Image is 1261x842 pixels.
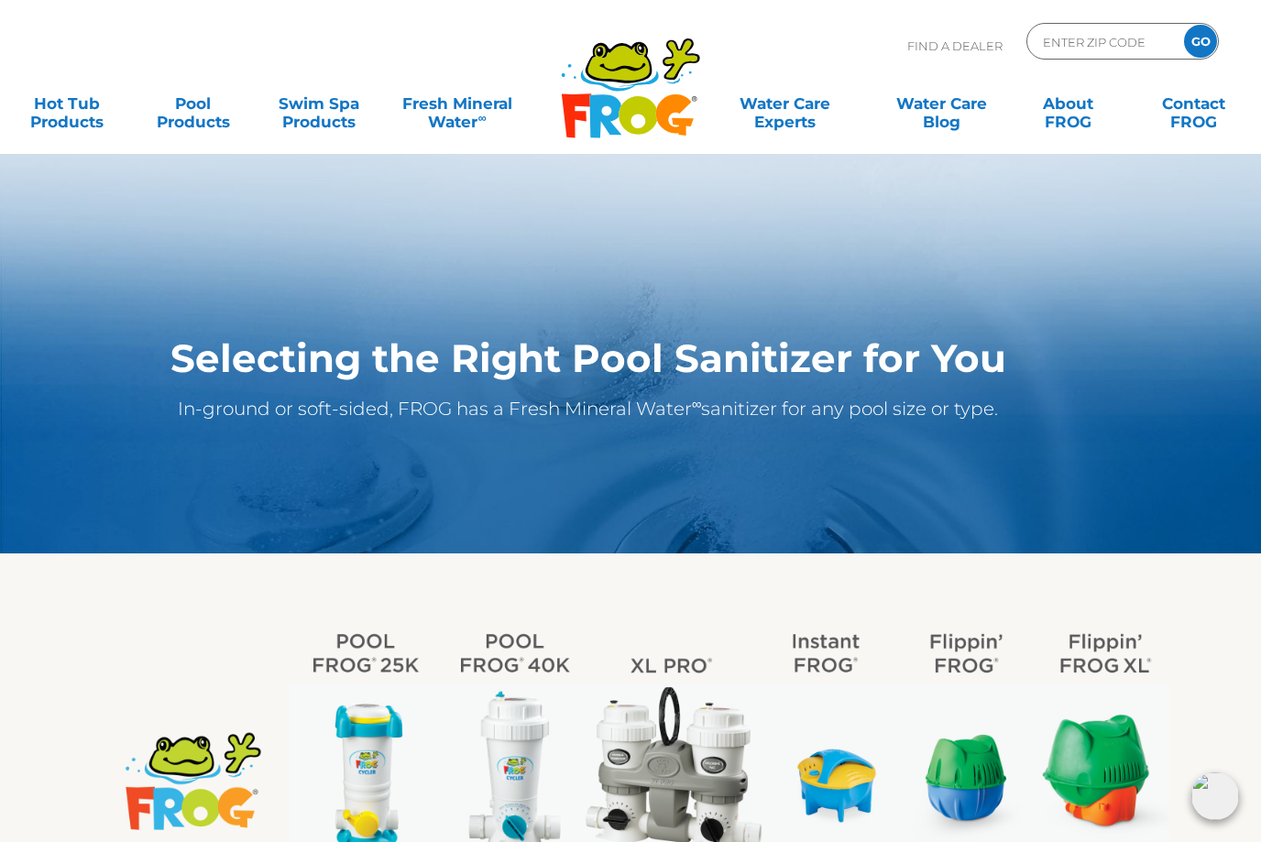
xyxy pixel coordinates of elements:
[692,395,702,412] sup: ∞
[1145,85,1243,122] a: ContactFROG
[270,85,368,122] a: Swim SpaProducts
[144,85,242,122] a: PoolProducts
[907,23,1003,69] p: Find A Dealer
[1191,772,1239,820] img: openIcon
[18,85,116,122] a: Hot TubProducts
[1041,28,1165,55] input: Zip Code Form
[477,111,486,125] sup: ∞
[1184,25,1217,58] input: GO
[396,85,519,122] a: Fresh MineralWater∞
[1019,85,1117,122] a: AboutFROG
[94,336,1081,380] h1: Selecting the Right Pool Sanitizer for You
[893,85,991,122] a: Water CareBlog
[706,85,865,122] a: Water CareExperts
[94,394,1081,423] p: In-ground or soft-sided, FROG has a Fresh Mineral Water sanitizer for any pool size or type.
